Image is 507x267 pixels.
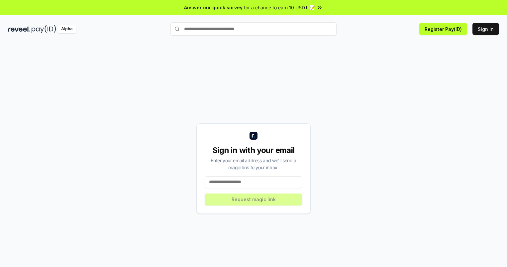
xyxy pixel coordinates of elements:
span: Answer our quick survey [184,4,243,11]
img: reveel_dark [8,25,30,33]
img: pay_id [32,25,56,33]
span: for a chance to earn 10 USDT 📝 [244,4,315,11]
div: Enter your email address and we’ll send a magic link to your inbox. [205,157,302,171]
img: logo_small [250,132,257,140]
button: Sign In [472,23,499,35]
div: Sign in with your email [205,145,302,156]
div: Alpha [57,25,76,33]
button: Register Pay(ID) [419,23,467,35]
